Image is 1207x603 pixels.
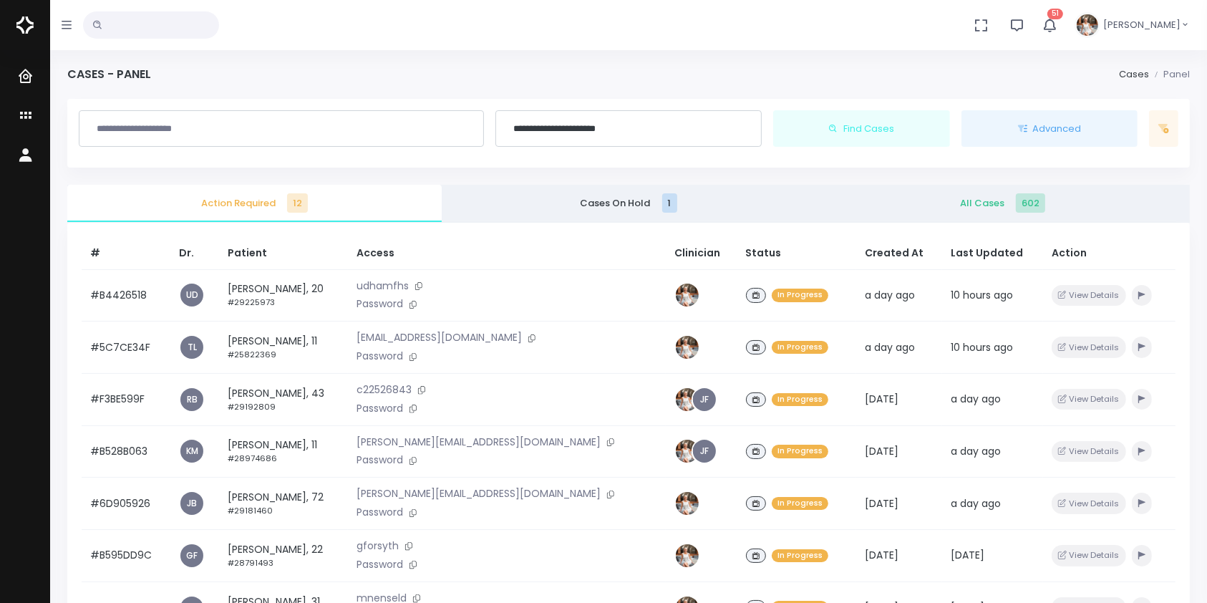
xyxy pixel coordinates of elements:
a: JB [180,492,203,515]
a: JF [693,388,716,411]
span: 10 hours ago [951,340,1013,354]
small: #29225973 [228,296,275,308]
span: [DATE] [865,392,898,406]
p: c22526843 [357,382,657,398]
span: [DATE] [951,548,984,562]
td: [PERSON_NAME], 43 [219,373,348,425]
p: [EMAIL_ADDRESS][DOMAIN_NAME] [357,330,657,346]
a: KM [180,440,203,463]
span: a day ago [951,392,1001,406]
th: # [82,237,170,270]
a: RB [180,388,203,411]
span: a day ago [865,288,915,302]
span: In Progress [772,445,828,458]
td: [PERSON_NAME], 22 [219,530,348,582]
td: #F3BE599F [82,373,170,425]
span: 12 [287,193,308,213]
td: #B4426518 [82,269,170,322]
p: Password [357,296,657,312]
span: In Progress [772,549,828,563]
button: View Details [1052,545,1125,566]
td: [PERSON_NAME], 20 [219,269,348,322]
h4: Cases - Panel [67,67,151,81]
p: [PERSON_NAME][EMAIL_ADDRESS][DOMAIN_NAME] [357,435,657,450]
button: Advanced [961,110,1138,148]
span: [DATE] [865,444,898,458]
p: Password [357,349,657,365]
p: Password [357,505,657,521]
button: View Details [1052,285,1125,306]
span: [DATE] [865,496,898,511]
td: [PERSON_NAME], 72 [219,478,348,530]
th: Status [737,237,857,270]
span: 602 [1016,193,1045,213]
td: [PERSON_NAME], 11 [219,425,348,478]
span: In Progress [772,497,828,511]
td: #6D905926 [82,478,170,530]
button: View Details [1052,337,1125,357]
small: #28791493 [228,557,273,569]
span: In Progress [772,341,828,354]
a: TL [180,336,203,359]
span: 1 [662,193,677,213]
span: In Progress [772,393,828,407]
span: 10 hours ago [951,288,1013,302]
span: a day ago [951,444,1001,458]
th: Patient [219,237,348,270]
span: Cases On Hold [453,196,805,211]
th: Dr. [170,237,219,270]
a: Cases [1119,67,1149,81]
span: Action Required [79,196,430,211]
span: All Cases [827,196,1178,211]
small: #29181460 [228,505,273,516]
td: #B595DD9C [82,530,170,582]
p: Password [357,401,657,417]
th: Last Updated [942,237,1043,270]
img: Logo Horizontal [16,10,34,40]
span: [DATE] [865,548,898,562]
span: a day ago [865,340,915,354]
p: gforsyth [357,539,657,554]
small: #25822369 [228,349,276,360]
small: #28974686 [228,453,277,464]
img: Header Avatar [1075,12,1100,38]
a: UD [180,284,203,307]
td: #B528B063 [82,425,170,478]
button: View Details [1052,493,1125,513]
span: a day ago [951,496,1001,511]
span: [PERSON_NAME] [1103,18,1181,32]
button: Find Cases [773,110,950,148]
td: #5C7CE34F [82,322,170,374]
p: Password [357,453,657,468]
a: GF [180,544,203,567]
th: Clinician [666,237,737,270]
th: Created At [856,237,942,270]
span: In Progress [772,289,828,302]
li: Panel [1149,67,1190,82]
a: JF [693,440,716,463]
p: udhamfhs [357,279,657,294]
p: [PERSON_NAME][EMAIL_ADDRESS][DOMAIN_NAME] [357,486,657,502]
th: Action [1043,237,1176,270]
small: #29192809 [228,401,276,413]
span: 51 [1047,9,1063,19]
th: Access [348,237,666,270]
td: [PERSON_NAME], 11 [219,322,348,374]
button: View Details [1052,441,1125,462]
p: Password [357,557,657,573]
button: View Details [1052,389,1125,410]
